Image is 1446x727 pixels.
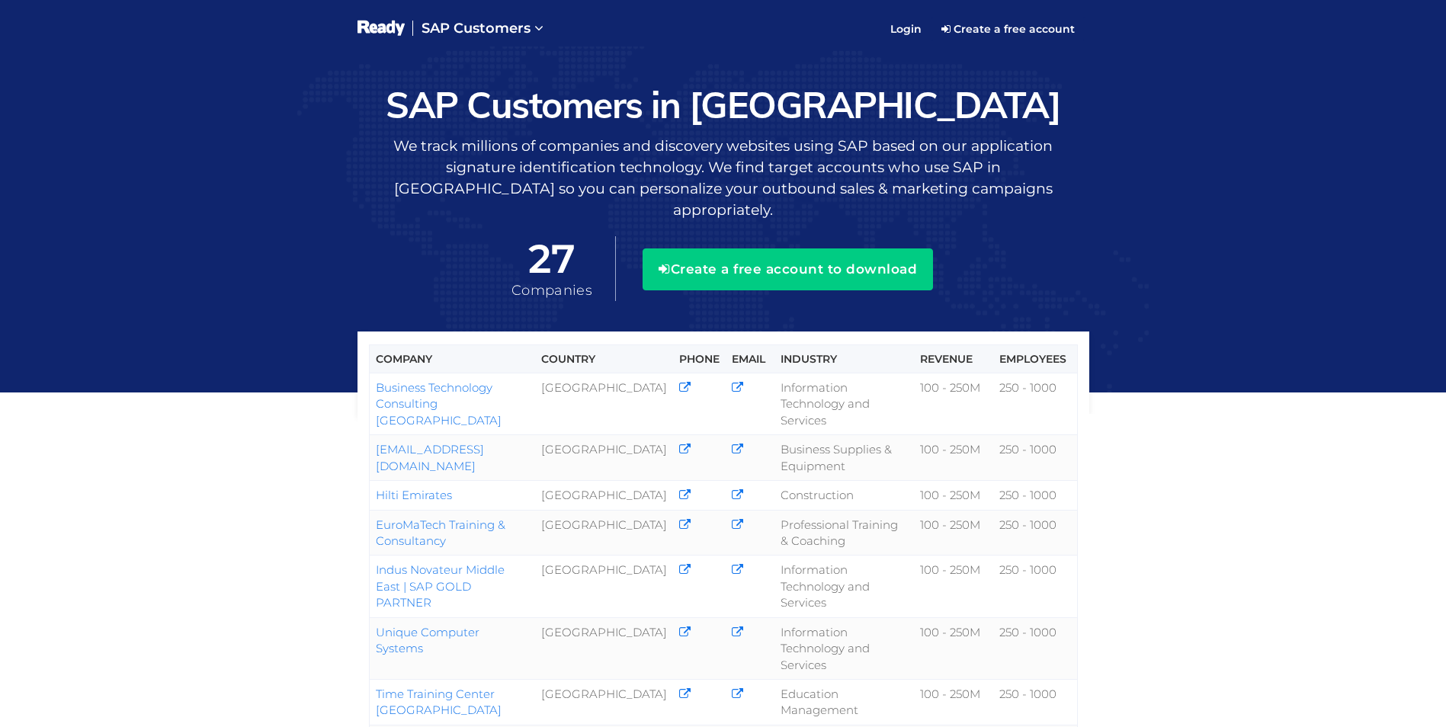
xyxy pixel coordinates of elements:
td: [GEOGRAPHIC_DATA] [535,481,673,510]
th: Company [369,345,535,373]
a: Time Training Center [GEOGRAPHIC_DATA] [376,687,502,717]
a: SAP Customers [412,8,553,50]
td: Information Technology and Services [774,373,914,435]
a: Login [881,10,931,48]
p: We track millions of companies and discovery websites using SAP based on our application signatur... [357,136,1089,221]
td: Information Technology and Services [774,617,914,679]
td: [GEOGRAPHIC_DATA] [535,510,673,556]
td: [GEOGRAPHIC_DATA] [535,617,673,679]
td: [GEOGRAPHIC_DATA] [535,435,673,481]
span: 27 [511,237,592,281]
a: Hilti Emirates [376,488,452,502]
span: SAP Customers [422,20,531,37]
h1: SAP Customers in [GEOGRAPHIC_DATA] [357,85,1089,125]
td: 250 - 1000 [993,617,1077,679]
td: 250 - 1000 [993,556,1077,617]
td: 100 - 250M [914,435,993,481]
th: Country [535,345,673,373]
a: Indus Novateur Middle East | SAP GOLD PARTNER [376,562,505,610]
td: [GEOGRAPHIC_DATA] [535,373,673,435]
td: 100 - 250M [914,556,993,617]
td: 100 - 250M [914,617,993,679]
td: 250 - 1000 [993,373,1077,435]
span: Login [890,22,922,36]
th: Industry [774,345,914,373]
td: Business Supplies & Equipment [774,435,914,481]
td: 100 - 250M [914,679,993,725]
th: Email [726,345,774,373]
th: Employees [993,345,1077,373]
a: Create a free account [931,17,1085,41]
td: [GEOGRAPHIC_DATA] [535,679,673,725]
td: 250 - 1000 [993,435,1077,481]
td: [GEOGRAPHIC_DATA] [535,556,673,617]
th: Revenue [914,345,993,373]
td: Professional Training & Coaching [774,510,914,556]
td: Education Management [774,679,914,725]
td: 100 - 250M [914,481,993,510]
span: Companies [511,282,592,299]
td: 100 - 250M [914,373,993,435]
td: Construction [774,481,914,510]
a: Business Technology Consulting [GEOGRAPHIC_DATA] [376,380,502,428]
td: 250 - 1000 [993,481,1077,510]
td: Information Technology and Services [774,556,914,617]
td: 250 - 1000 [993,510,1077,556]
td: 250 - 1000 [993,679,1077,725]
img: logo [357,19,406,38]
th: Phone [673,345,726,373]
a: Unique Computer Systems [376,625,479,655]
td: 100 - 250M [914,510,993,556]
a: EuroMaTech Training & Consultancy [376,517,505,548]
a: [EMAIL_ADDRESS][DOMAIN_NAME] [376,442,484,472]
button: Create a free account to download [643,248,933,290]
